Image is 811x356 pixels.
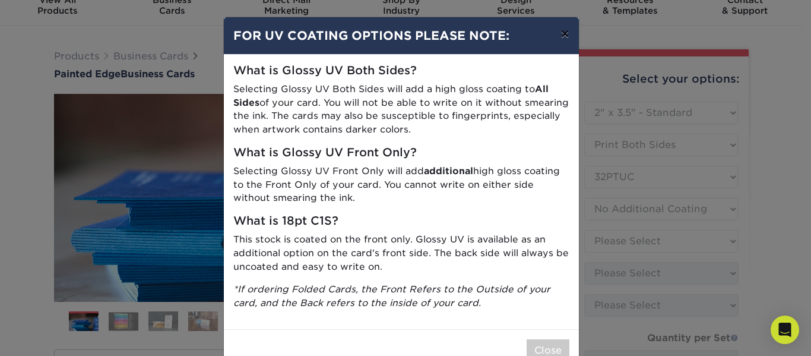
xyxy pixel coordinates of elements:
[233,146,569,160] h5: What is Glossy UV Front Only?
[233,233,569,273] p: This stock is coated on the front only. Glossy UV is available as an additional option on the car...
[233,283,550,308] i: *If ordering Folded Cards, the Front Refers to the Outside of your card, and the Back refers to t...
[233,27,569,45] h4: FOR UV COATING OPTIONS PLEASE NOTE:
[233,64,569,78] h5: What is Glossy UV Both Sides?
[233,83,569,137] p: Selecting Glossy UV Both Sides will add a high gloss coating to of your card. You will not be abl...
[233,215,569,228] h5: What is 18pt C1S?
[424,165,473,177] strong: additional
[551,17,578,51] button: ×
[233,83,549,108] strong: All Sides
[771,316,799,344] div: Open Intercom Messenger
[233,165,569,205] p: Selecting Glossy UV Front Only will add high gloss coating to the Front Only of your card. You ca...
